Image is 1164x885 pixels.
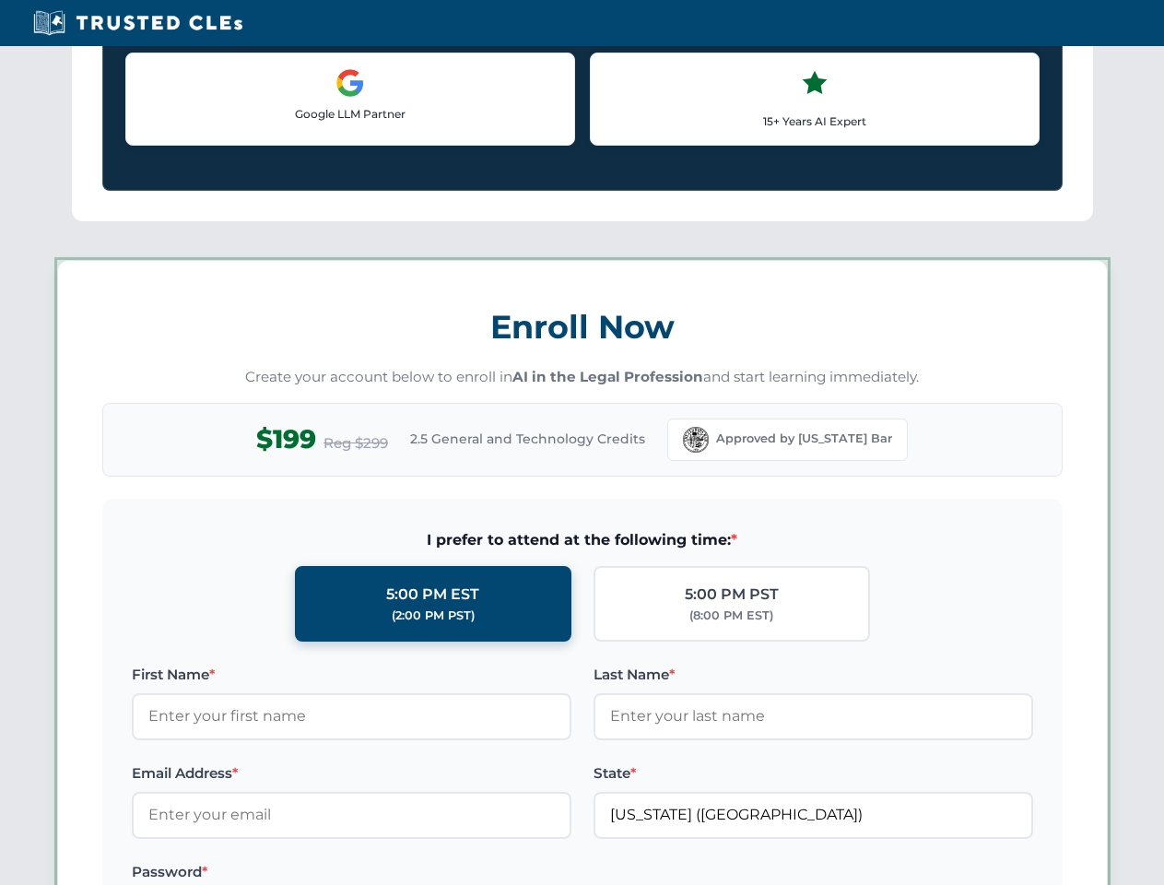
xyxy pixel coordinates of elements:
span: 2.5 General and Technology Credits [410,429,645,449]
strong: AI in the Legal Profession [512,368,703,385]
input: Enter your last name [594,693,1033,739]
label: Password [132,861,571,883]
label: Last Name [594,664,1033,686]
span: Approved by [US_STATE] Bar [716,430,892,448]
div: (2:00 PM PST) [392,607,475,625]
p: Create your account below to enroll in and start learning immediately. [102,367,1063,388]
img: Florida Bar [683,427,709,453]
div: (8:00 PM EST) [689,607,773,625]
input: Enter your email [132,792,571,838]
label: State [594,762,1033,785]
p: Google LLM Partner [141,105,559,123]
img: Trusted CLEs [28,9,248,37]
span: I prefer to attend at the following time: [132,528,1033,552]
span: Reg $299 [323,432,388,454]
h3: Enroll Now [102,298,1063,356]
div: 5:00 PM EST [386,583,479,607]
img: Google [335,68,365,98]
label: First Name [132,664,571,686]
input: Florida (FL) [594,792,1033,838]
input: Enter your first name [132,693,571,739]
p: 15+ Years AI Expert [606,112,1024,130]
label: Email Address [132,762,571,785]
div: 5:00 PM PST [685,583,779,607]
span: $199 [256,419,316,460]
